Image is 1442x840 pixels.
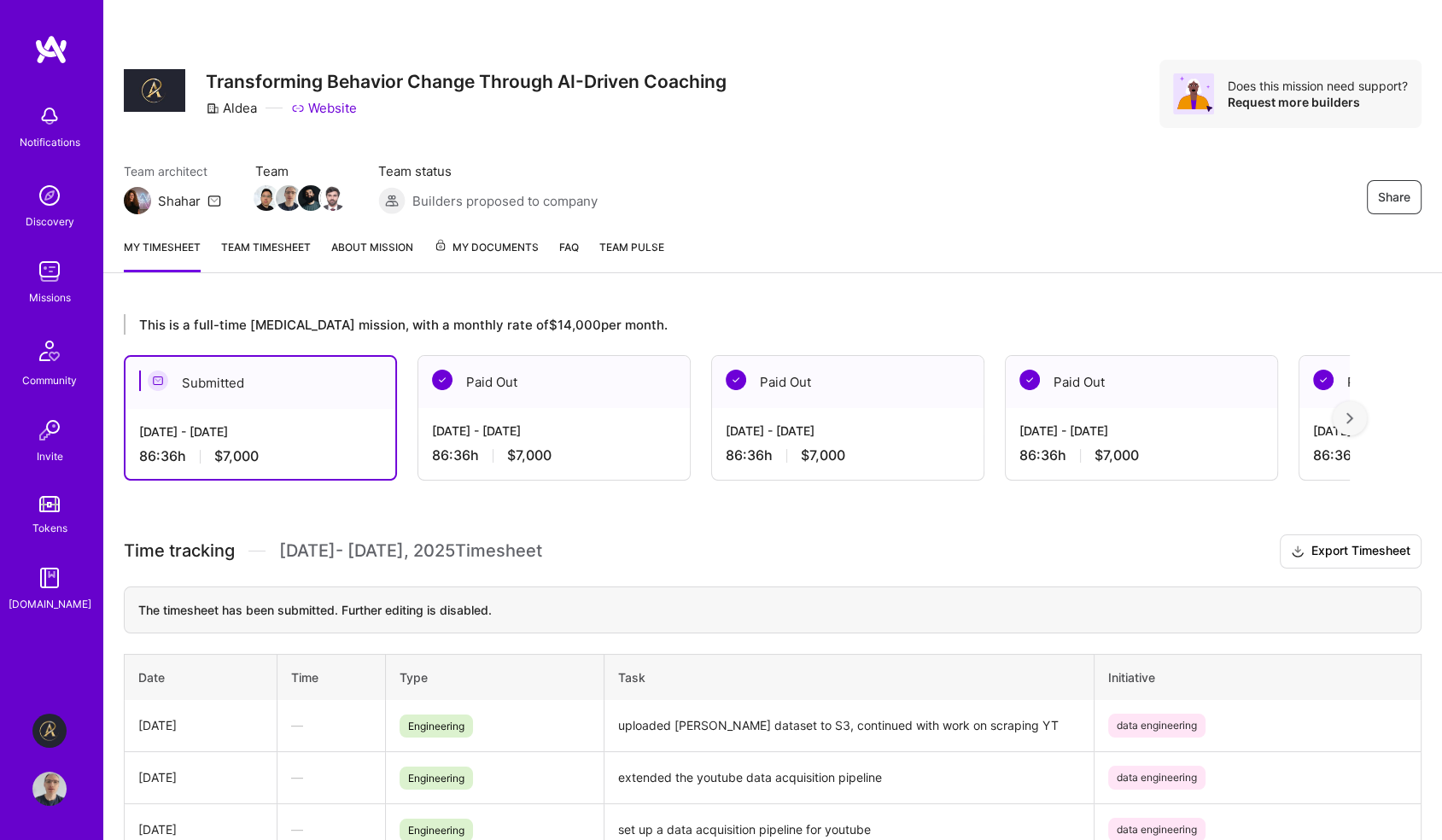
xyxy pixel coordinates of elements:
th: Task [604,654,1094,700]
td: uploaded [PERSON_NAME] dataset to S3, continued with work on scraping YT [604,700,1094,752]
a: Team Pulse [599,238,664,272]
a: My Documents [434,238,539,272]
a: About Mission [331,238,413,272]
img: Paid Out [1019,370,1040,390]
span: Engineering [400,715,473,738]
div: 86:36 h [139,447,382,465]
img: Team Architect [124,187,151,214]
span: data engineering [1108,766,1206,790]
div: Request more builders [1228,94,1408,110]
div: Tokens [32,519,67,537]
i: icon Download [1291,543,1305,561]
span: Time tracking [124,540,235,562]
a: FAQ [559,238,579,272]
th: Date [125,654,277,700]
div: [DATE] - [DATE] [726,422,970,440]
span: Share [1378,189,1410,206]
img: Team Member Avatar [254,185,279,211]
div: Discovery [26,213,74,230]
th: Type [386,654,604,700]
img: Community [29,330,70,371]
img: tokens [39,496,60,512]
span: Team [255,162,344,180]
div: Aldea [206,99,257,117]
span: [DATE] - [DATE] , 2025 Timesheet [279,540,542,562]
a: Team Member Avatar [300,184,322,213]
div: Invite [37,447,63,465]
div: — [291,768,372,786]
div: 86:36 h [1019,446,1264,464]
div: [DATE] [138,768,263,786]
img: Company Logo [124,69,185,113]
div: [DATE] - [DATE] [432,422,676,440]
img: teamwork [32,254,67,289]
button: Export Timesheet [1280,534,1422,569]
div: This is a full-time [MEDICAL_DATA] mission, with a monthly rate of $14,000 per month. [124,314,1350,335]
div: Submitted [126,357,395,409]
img: discovery [32,178,67,213]
td: extended the youtube data acquisition pipeline [604,751,1094,803]
div: [DATE] [138,820,263,838]
img: User Avatar [32,772,67,806]
div: Paid Out [712,356,984,408]
img: Builders proposed to company [378,187,406,214]
img: Paid Out [1313,370,1334,390]
img: logo [34,34,68,65]
img: Paid Out [432,370,452,390]
a: Team Member Avatar [255,184,277,213]
img: right [1346,412,1353,424]
img: Team Member Avatar [320,185,346,211]
img: Aldea: Transforming Behavior Change Through AI-Driven Coaching [32,714,67,748]
th: Initiative [1095,654,1422,700]
div: The timesheet has been submitted. Further editing is disabled. [124,586,1422,633]
div: 86:36 h [726,446,970,464]
img: Avatar [1173,73,1214,114]
span: Team architect [124,162,221,180]
span: Engineering [400,767,473,790]
div: [DOMAIN_NAME] [9,595,91,613]
span: $7,000 [801,446,845,464]
div: — [291,820,372,838]
th: Time [277,654,386,700]
span: data engineering [1108,714,1206,738]
span: $7,000 [507,446,552,464]
span: $7,000 [214,447,259,465]
div: Does this mission need support? [1228,78,1408,94]
img: Paid Out [726,370,746,390]
h3: Transforming Behavior Change Through AI-Driven Coaching [206,71,727,92]
div: 86:36 h [432,446,676,464]
i: icon Mail [207,194,221,207]
a: My timesheet [124,238,201,272]
img: Invite [32,413,67,447]
div: Missions [29,289,71,306]
a: Team timesheet [221,238,311,272]
span: Team status [378,162,598,180]
div: Paid Out [418,356,690,408]
div: [DATE] - [DATE] [139,423,382,440]
img: bell [32,99,67,133]
button: Share [1367,180,1422,214]
div: — [291,716,372,734]
a: Aldea: Transforming Behavior Change Through AI-Driven Coaching [28,714,71,748]
div: Shahar [158,192,201,210]
i: icon CompanyGray [206,102,219,115]
div: Paid Out [1006,356,1277,408]
div: [DATE] [138,716,263,734]
img: Team Member Avatar [276,185,301,211]
img: Team Member Avatar [298,185,324,211]
a: Website [291,99,357,117]
img: Submitted [148,370,168,391]
span: My Documents [434,238,539,257]
span: Builders proposed to company [412,192,598,210]
a: Team Member Avatar [322,184,344,213]
div: Notifications [20,133,80,151]
a: Team Member Avatar [277,184,300,213]
div: Community [22,371,77,389]
span: Team Pulse [599,241,664,254]
span: $7,000 [1095,446,1139,464]
a: User Avatar [28,772,71,806]
div: [DATE] - [DATE] [1019,422,1264,440]
img: guide book [32,561,67,595]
